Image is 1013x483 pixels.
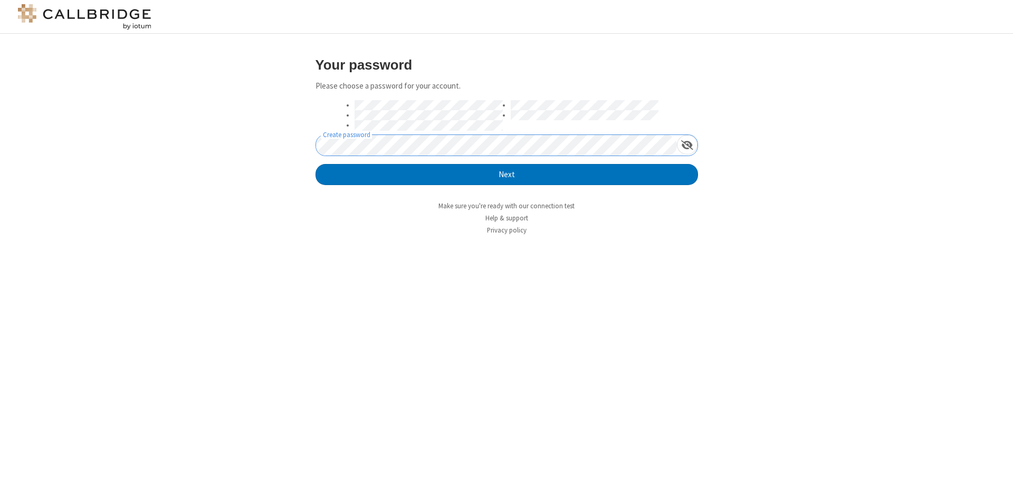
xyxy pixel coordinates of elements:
div: Show password [677,135,697,154]
a: Help & support [485,214,528,223]
a: Privacy policy [487,226,527,235]
a: Make sure you're ready with our connection test [438,201,575,210]
button: Next [316,164,698,185]
input: Create password [316,135,677,156]
img: logo@2x.png [16,4,153,30]
p: Please choose a password for your account. [316,80,698,92]
h3: Your password [316,57,698,72]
